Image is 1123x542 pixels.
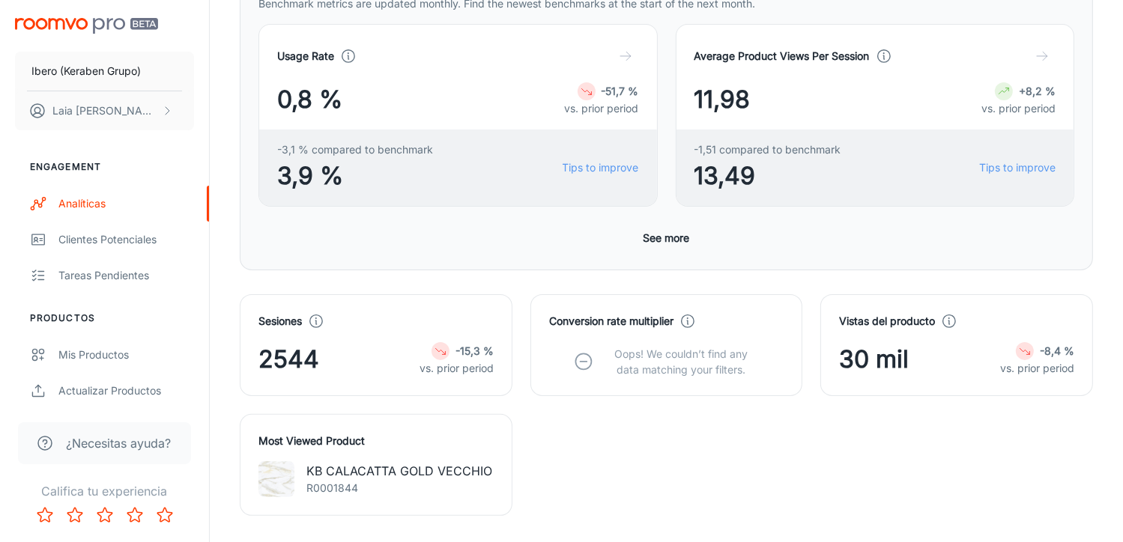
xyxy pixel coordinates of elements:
span: -3,1 % compared to benchmark [277,141,433,158]
button: Rate 2 star [60,500,90,530]
div: Tareas pendientes [58,267,194,284]
button: Rate 3 star [90,500,120,530]
a: Tips to improve [979,159,1056,176]
img: KB CALACATTA GOLD VECCHIO [258,461,294,497]
p: R0001844 [306,480,492,496]
p: vs. prior period [420,360,494,377]
img: Roomvo PRO Beta [15,18,158,34]
button: Rate 1 star [30,500,60,530]
h4: Vistas del producto [839,313,935,329]
span: -1,51 compared to benchmark [694,141,841,158]
h4: Conversion rate multiplier [549,313,674,329]
p: vs. prior period [1000,360,1074,377]
div: Mis productos [58,347,194,363]
button: Rate 4 star [120,500,150,530]
span: 2544 [258,341,319,377]
div: Analíticas [58,195,194,212]
a: Tips to improve [563,159,639,176]
span: 13,49 [694,158,841,194]
p: Oops! We couldn’t find any data matching your filters. [603,346,759,377]
p: Califica tu experiencia [12,482,197,500]
div: Clientes potenciales [58,231,194,248]
p: vs. prior period [981,100,1056,117]
p: Laia [PERSON_NAME] [52,103,158,119]
span: ¿Necesitas ayuda? [66,434,171,452]
span: 11,98 [694,82,751,118]
div: Actualizar productos [58,383,194,399]
h4: Average Product Views Per Session [694,48,870,64]
button: Ibero (Keraben Grupo) [15,52,194,91]
span: 0,8 % [277,82,342,118]
span: 3,9 % [277,158,433,194]
p: KB CALACATTA GOLD VECCHIO [306,462,492,480]
strong: -15,3 % [455,344,494,357]
p: vs. prior period [565,100,639,117]
h4: Most Viewed Product [258,433,494,449]
button: See more [638,225,696,252]
button: Rate 5 star [150,500,180,530]
h4: Sesiones [258,313,302,329]
span: 30 mil [839,341,909,377]
strong: -8,4 % [1040,344,1074,357]
p: Ibero (Keraben Grupo) [31,63,141,79]
strong: -51,7 % [602,85,639,97]
button: Laia [PERSON_NAME] [15,91,194,130]
h4: Usage Rate [277,48,334,64]
strong: +8,2 % [1019,85,1056,97]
